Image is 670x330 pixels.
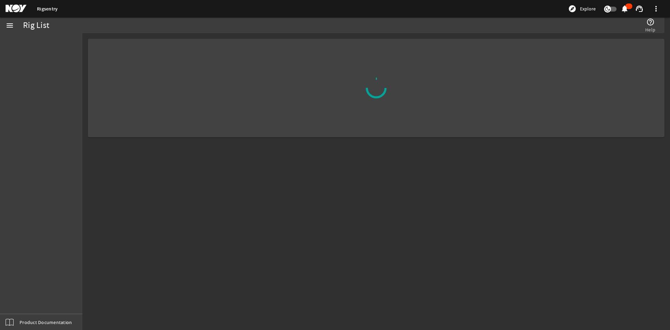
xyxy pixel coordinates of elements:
mat-icon: support_agent [635,5,643,13]
span: Product Documentation [20,319,72,326]
mat-icon: menu [6,21,14,30]
mat-icon: help_outline [646,18,655,26]
span: Explore [580,5,596,12]
button: Explore [565,3,598,14]
div: Rig List [23,22,49,29]
button: more_vert [648,0,664,17]
mat-icon: explore [568,5,576,13]
a: Rigsentry [37,6,58,12]
mat-icon: notifications [620,5,629,13]
span: Help [645,26,655,33]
